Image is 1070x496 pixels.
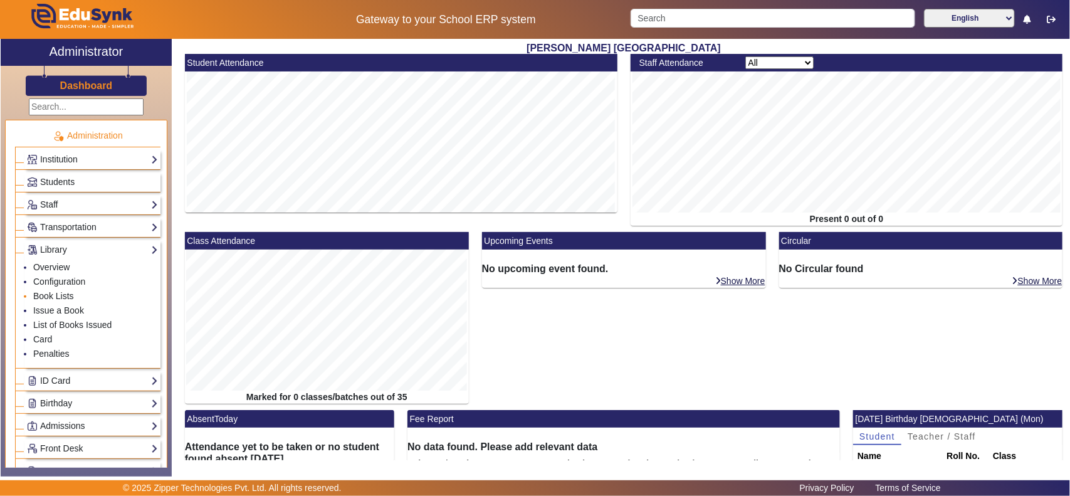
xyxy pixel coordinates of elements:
h6: No data found. Please add relevant data [407,441,840,453]
a: Privacy Policy [794,480,861,496]
div: Marked for 0 classes/batches out of 35 [185,391,469,404]
a: Administrator [1,39,172,66]
div: Present 0 out of 0 [631,213,1063,226]
h5: Gateway to your School ERP system [275,13,617,26]
a: Show More [715,275,766,287]
a: Issue a Book [33,305,84,315]
span: Students [40,177,75,187]
h3: Dashboard [60,80,113,92]
mat-card-header: Circular [779,232,1063,250]
th: Already Received [617,453,730,475]
th: Action [790,453,840,475]
a: Students [27,175,158,189]
th: Roll No. [942,445,989,468]
mat-card-header: [DATE] Birthday [DEMOGRAPHIC_DATA] (Mon) [853,410,1062,428]
th: Name [853,445,942,468]
input: Search [631,9,915,28]
a: Book Lists [33,291,74,301]
img: Students.png [28,177,37,187]
a: Penalties [33,349,70,359]
mat-card-header: Student Attendance [185,54,617,71]
th: Class [989,445,1062,468]
img: Administration.png [53,130,64,142]
div: Staff Attendance [632,56,738,70]
a: Show More [1012,275,1063,287]
span: Teacher / Staff [908,432,976,441]
a: Overview [33,262,70,272]
input: Search... [29,98,144,115]
a: Terms of Service [869,480,947,496]
p: Administration [15,129,160,142]
th: Pending [730,453,790,475]
h6: Attendance yet to be taken or no student found absent [DATE]. [185,441,394,465]
p: © 2025 Zipper Technologies Pvt. Ltd. All rights reserved. [123,482,342,495]
h6: No Circular found [779,263,1063,275]
span: Student [859,432,895,441]
mat-card-header: AbsentToday [185,410,394,428]
h2: [PERSON_NAME] [GEOGRAPHIC_DATA] [178,42,1069,54]
mat-card-header: Fee Report [407,410,840,428]
a: List of Books Issued [33,320,112,330]
h6: No upcoming event found. [482,263,766,275]
mat-card-header: Upcoming Events [482,232,766,250]
a: Dashboard [60,79,113,92]
a: Configuration [33,277,85,287]
a: Card [33,334,52,344]
th: Classes/Batches [407,453,516,475]
h2: Administrator [49,44,123,59]
mat-card-header: Class Attendance [185,232,469,250]
th: To Be Received [516,453,617,475]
